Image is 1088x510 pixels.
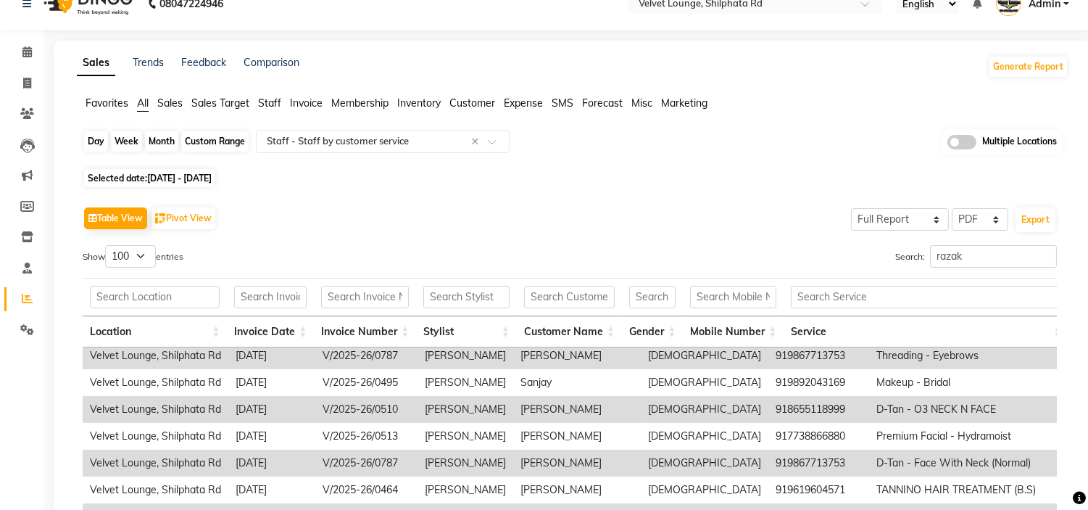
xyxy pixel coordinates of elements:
td: Velvet Lounge, Shilphata Rd [83,450,228,477]
div: Month [145,131,178,152]
button: Export [1016,207,1055,232]
td: Velvet Lounge, Shilphata Rd [83,477,228,503]
th: Invoice Number: activate to sort column ascending [314,316,416,347]
span: Invoice [290,96,323,110]
span: Inventory [397,96,441,110]
td: 919892043169 [768,369,869,396]
td: [PERSON_NAME] [418,477,513,503]
td: V/2025-26/0787 [315,342,418,369]
input: Search Gender [629,286,676,308]
th: Mobile Number: activate to sort column ascending [683,316,784,347]
span: [DATE] - [DATE] [147,173,212,184]
td: [PERSON_NAME] [513,477,641,503]
td: [PERSON_NAME] [418,369,513,396]
span: All [137,96,149,110]
td: [PERSON_NAME] [513,423,641,450]
div: Custom Range [181,131,249,152]
td: [DATE] [228,477,315,503]
th: Service: activate to sort column ascending [784,316,1068,347]
td: [PERSON_NAME] [513,450,641,477]
img: pivot.png [155,213,166,224]
td: [PERSON_NAME] [513,342,641,369]
td: [DATE] [228,423,315,450]
input: Search Stylist [423,286,510,308]
td: [PERSON_NAME] [418,450,513,477]
th: Stylist: activate to sort column ascending [416,316,517,347]
td: [DATE] [228,450,315,477]
td: V/2025-26/0513 [315,423,418,450]
th: Location: activate to sort column ascending [83,316,227,347]
label: Show entries [83,245,183,268]
td: Velvet Lounge, Shilphata Rd [83,369,228,396]
select: Showentries [105,245,156,268]
td: V/2025-26/0787 [315,450,418,477]
span: Membership [331,96,389,110]
td: [DEMOGRAPHIC_DATA] [641,342,768,369]
span: Clear all [471,134,483,149]
td: 919619604571 [768,477,869,503]
input: Search: [930,245,1057,268]
span: Marketing [661,96,707,110]
td: [DATE] [228,396,315,423]
button: Pivot View [151,207,215,229]
a: Feedback [181,56,226,69]
span: Forecast [582,96,623,110]
span: Expense [504,96,543,110]
td: 917738866880 [768,423,869,450]
td: [DEMOGRAPHIC_DATA] [641,450,768,477]
td: [PERSON_NAME] [418,396,513,423]
span: Selected date: [84,169,215,187]
input: Search Invoice Date [234,286,307,308]
div: Day [84,131,108,152]
td: [PERSON_NAME] [513,396,641,423]
button: Table View [84,207,147,229]
td: [DEMOGRAPHIC_DATA] [641,477,768,503]
span: Sales Target [191,96,249,110]
span: Favorites [86,96,128,110]
span: Misc [631,96,652,110]
td: Velvet Lounge, Shilphata Rd [83,342,228,369]
td: [DEMOGRAPHIC_DATA] [641,369,768,396]
label: Search: [895,245,1057,268]
td: [DATE] [228,342,315,369]
td: Velvet Lounge, Shilphata Rd [83,396,228,423]
td: V/2025-26/0510 [315,396,418,423]
td: V/2025-26/0464 [315,477,418,503]
input: Search Customer Name [524,286,615,308]
td: 919867713753 [768,450,869,477]
td: Sanjay [513,369,641,396]
span: Sales [157,96,183,110]
span: SMS [552,96,573,110]
button: Generate Report [989,57,1067,77]
span: Multiple Locations [982,135,1057,149]
input: Search Location [90,286,220,308]
td: [DATE] [228,369,315,396]
input: Search Service [791,286,1061,308]
span: Customer [449,96,495,110]
a: Trends [133,56,164,69]
th: Invoice Date: activate to sort column ascending [227,316,314,347]
td: 918655118999 [768,396,869,423]
a: Sales [77,50,115,76]
input: Search Invoice Number [321,286,409,308]
td: [DEMOGRAPHIC_DATA] [641,423,768,450]
td: [PERSON_NAME] [418,342,513,369]
td: Velvet Lounge, Shilphata Rd [83,423,228,450]
td: [DEMOGRAPHIC_DATA] [641,396,768,423]
th: Gender: activate to sort column ascending [622,316,683,347]
td: 919867713753 [768,342,869,369]
div: Week [111,131,142,152]
td: [PERSON_NAME] [418,423,513,450]
a: Comparison [244,56,299,69]
span: Staff [258,96,281,110]
th: Customer Name: activate to sort column ascending [517,316,622,347]
td: V/2025-26/0495 [315,369,418,396]
input: Search Mobile Number [690,286,776,308]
